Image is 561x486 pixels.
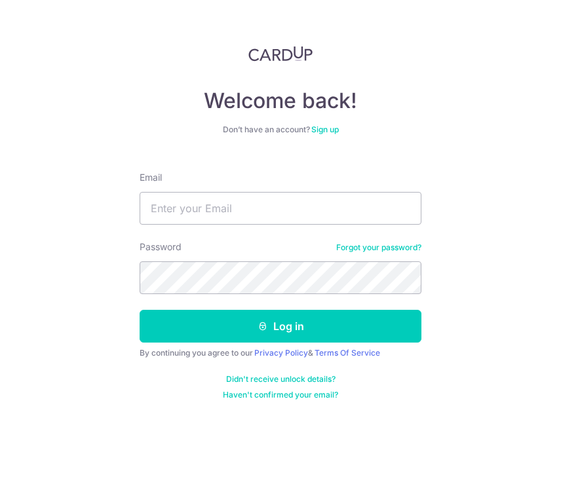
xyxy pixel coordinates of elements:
div: By continuing you agree to our & [140,348,421,358]
img: CardUp Logo [248,46,313,62]
a: Didn't receive unlock details? [226,374,336,384]
a: Forgot your password? [336,242,421,253]
button: Log in [140,310,421,343]
label: Password [140,240,182,253]
a: Terms Of Service [315,348,380,358]
a: Haven't confirmed your email? [223,390,338,400]
input: Enter your Email [140,192,421,225]
div: Don’t have an account? [140,124,421,135]
label: Email [140,171,162,184]
a: Privacy Policy [254,348,308,358]
h4: Welcome back! [140,88,421,114]
a: Sign up [311,124,339,134]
